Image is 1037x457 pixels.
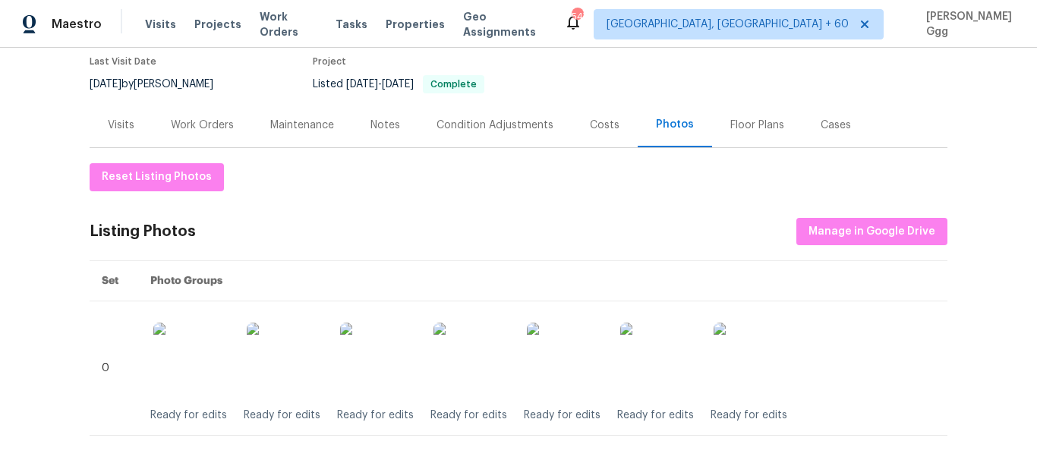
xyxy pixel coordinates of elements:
div: Costs [590,118,619,133]
div: Work Orders [171,118,234,133]
button: Reset Listing Photos [90,163,224,191]
span: [DATE] [382,79,414,90]
span: Last Visit Date [90,57,156,66]
span: Tasks [336,19,367,30]
span: Properties [386,17,445,32]
div: Maintenance [270,118,334,133]
div: Listing Photos [90,224,196,239]
span: Listed [313,79,484,90]
div: Ready for edits [430,408,507,423]
button: Manage in Google Drive [796,218,947,246]
div: Condition Adjustments [437,118,553,133]
div: Ready for edits [337,408,414,423]
span: Work Orders [260,9,317,39]
span: Reset Listing Photos [102,168,212,187]
span: [GEOGRAPHIC_DATA], [GEOGRAPHIC_DATA] + 60 [607,17,849,32]
div: Floor Plans [730,118,784,133]
span: - [346,79,414,90]
div: 547 [572,9,582,24]
span: Project [313,57,346,66]
span: [DATE] [346,79,378,90]
div: Visits [108,118,134,133]
span: Maestro [52,17,102,32]
span: Complete [424,80,483,89]
div: Cases [821,118,851,133]
th: Photo Groups [138,261,947,301]
span: Geo Assignments [463,9,546,39]
div: Ready for edits [244,408,320,423]
div: Ready for edits [524,408,600,423]
span: Manage in Google Drive [808,222,935,241]
td: 0 [90,301,138,436]
div: Photos [656,117,694,132]
span: [DATE] [90,79,121,90]
th: Set [90,261,138,301]
div: Ready for edits [150,408,227,423]
div: Ready for edits [617,408,694,423]
span: Visits [145,17,176,32]
div: Ready for edits [711,408,787,423]
div: by [PERSON_NAME] [90,75,232,93]
span: [PERSON_NAME] Ggg [920,9,1014,39]
div: Notes [370,118,400,133]
span: Projects [194,17,241,32]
